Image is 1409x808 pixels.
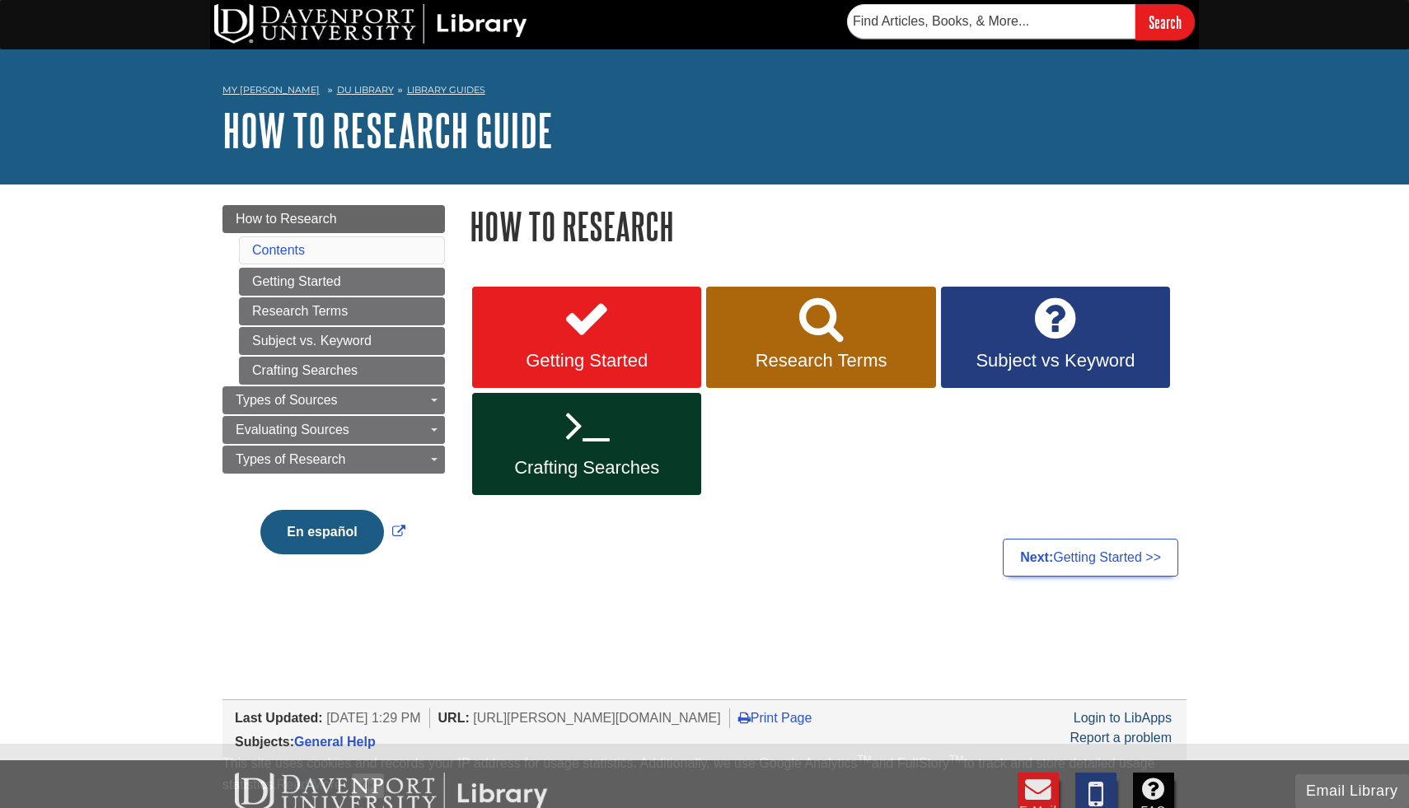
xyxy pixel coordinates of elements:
[222,205,445,233] a: How to Research
[222,83,320,97] a: My [PERSON_NAME]
[472,287,701,389] a: Getting Started
[473,711,721,725] span: [URL][PERSON_NAME][DOMAIN_NAME]
[235,735,294,749] span: Subjects:
[941,287,1170,389] a: Subject vs Keyword
[1135,4,1195,40] input: Search
[239,327,445,355] a: Subject vs. Keyword
[222,205,445,582] div: Guide Page Menu
[222,105,553,156] a: How to Research Guide
[222,386,445,414] a: Types of Sources
[407,84,485,96] a: Library Guides
[472,393,701,495] a: Crafting Searches
[706,287,935,389] a: Research Terms
[1003,539,1178,577] a: Next:Getting Started >>
[953,350,1158,371] span: Subject vs Keyword
[484,457,689,479] span: Crafting Searches
[235,711,323,725] span: Last Updated:
[470,205,1187,247] h1: How to Research
[214,4,527,44] img: DU Library
[222,446,445,474] a: Types of Research
[236,212,337,226] span: How to Research
[847,4,1135,39] input: Find Articles, Books, & More...
[222,754,1187,798] div: This site uses cookies and records your IP address for usage statistics. Additionally, we use Goo...
[222,79,1187,105] nav: breadcrumb
[949,754,963,765] sup: TM
[1295,774,1409,808] button: Email Library
[847,4,1195,40] form: Searches DU Library's articles, books, and more
[326,711,420,725] span: [DATE] 1:29 PM
[239,357,445,385] a: Crafting Searches
[337,84,394,96] a: DU Library
[1070,731,1172,745] a: Report a problem
[256,525,409,539] a: Link opens in new window
[236,423,349,437] span: Evaluating Sources
[222,416,445,444] a: Evaluating Sources
[857,754,871,765] sup: TM
[719,350,923,371] span: Research Terms
[1020,550,1053,564] strong: Next:
[277,778,342,792] a: Read More
[260,510,383,554] button: En español
[294,735,376,749] a: General Help
[484,350,689,371] span: Getting Started
[738,711,751,724] i: Print Page
[252,243,305,257] a: Contents
[239,268,445,296] a: Getting Started
[236,393,338,407] span: Types of Sources
[236,452,345,466] span: Types of Research
[352,773,384,798] button: Close
[738,711,812,725] a: Print Page
[239,297,445,325] a: Research Terms
[438,711,470,725] span: URL:
[1074,711,1172,725] a: Login to LibApps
